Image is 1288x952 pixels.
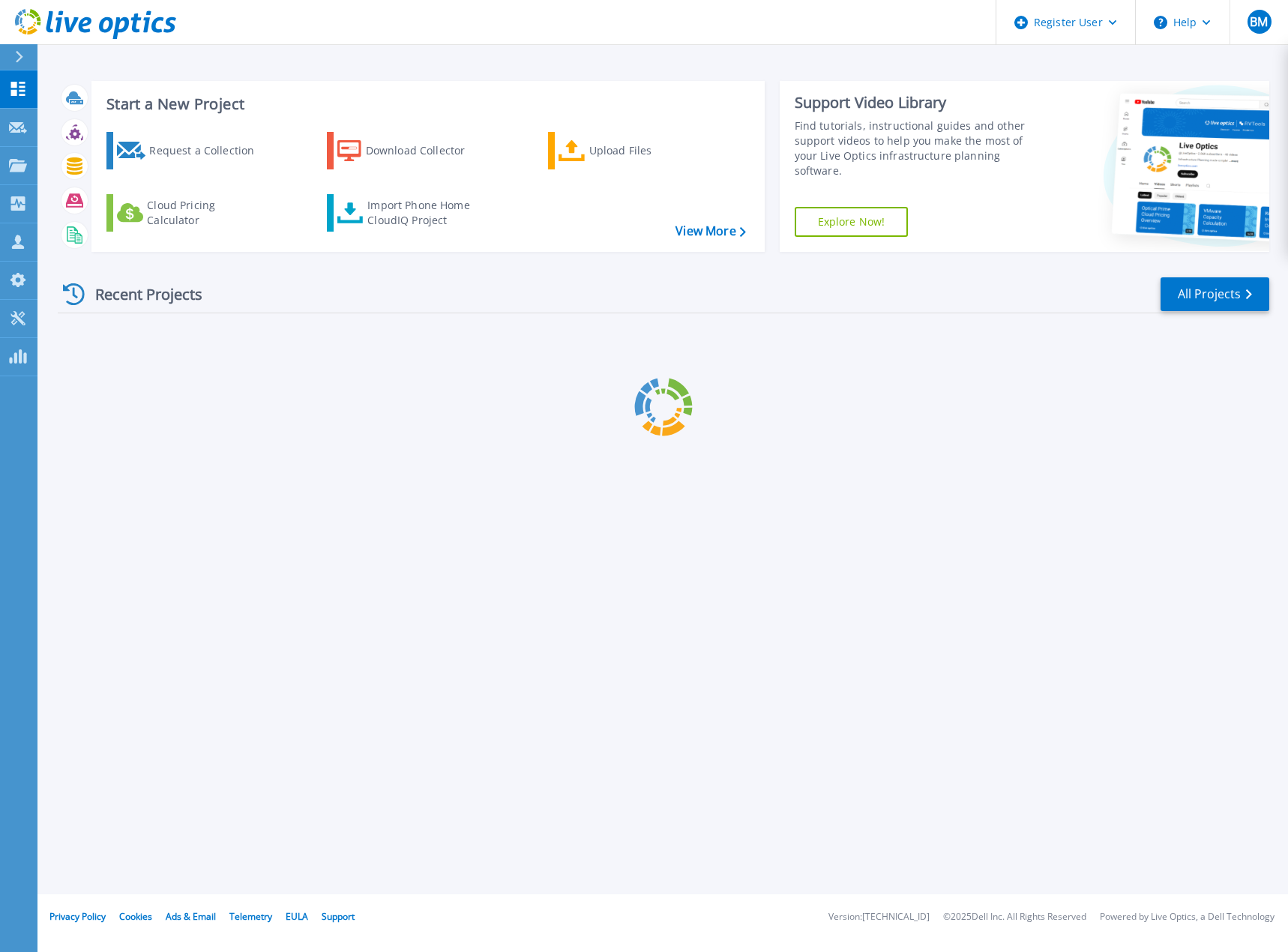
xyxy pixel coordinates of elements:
[166,910,216,923] a: Ads & Email
[943,912,1086,922] li: © 2025 Dell Inc. All Rights Reserved
[119,910,152,923] a: Cookies
[327,132,494,169] a: Download Collector
[548,132,715,169] a: Upload Files
[322,910,355,923] a: Support
[675,224,745,238] a: View More
[1161,277,1269,311] a: All Projects
[229,910,272,923] a: Telemetry
[367,198,484,228] div: Import Phone Home CloudIQ Project
[795,93,1043,112] div: Support Video Library
[149,136,269,166] div: Request a Collection
[366,136,486,166] div: Download Collector
[828,912,930,922] li: Version: [TECHNICAL_ID]
[795,207,909,237] a: Explore Now!
[106,132,274,169] a: Request a Collection
[1100,912,1275,922] li: Powered by Live Optics, a Dell Technology
[49,910,106,923] a: Privacy Policy
[106,96,745,112] h3: Start a New Project
[58,276,223,313] div: Recent Projects
[106,194,274,232] a: Cloud Pricing Calculator
[795,118,1043,178] div: Find tutorials, instructional guides and other support videos to help you make the most of your L...
[286,910,308,923] a: EULA
[589,136,709,166] div: Upload Files
[1250,16,1268,28] span: BM
[147,198,267,228] div: Cloud Pricing Calculator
